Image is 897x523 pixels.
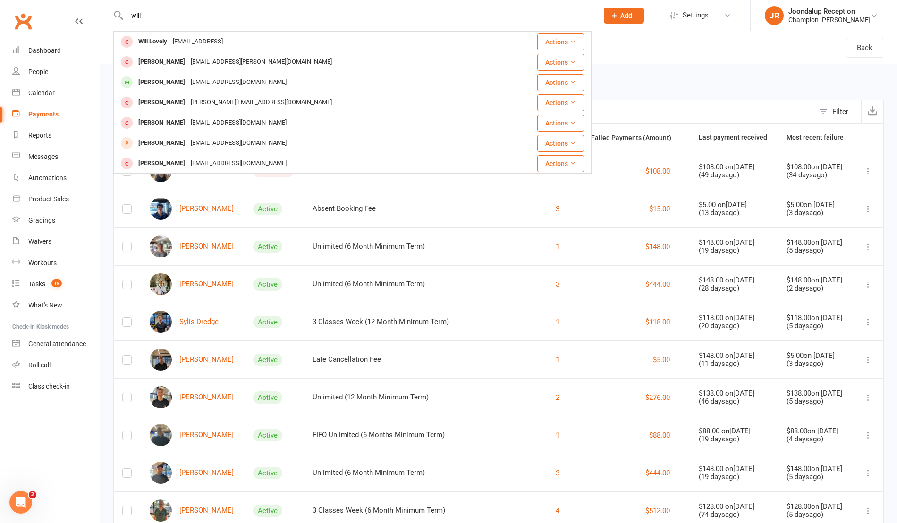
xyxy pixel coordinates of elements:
button: $118.00 [645,316,670,328]
div: $88.00 on [DATE] [787,427,846,435]
div: Automations [28,174,67,182]
button: 1 [556,430,559,441]
button: $88.00 [649,430,670,441]
a: Reports [12,125,100,146]
div: Active [253,505,282,517]
div: $148.00 on [DATE] [699,276,770,284]
button: 3 [556,279,559,290]
span: Settings [683,5,709,26]
div: Unlimited (6 Month Minimum Term) [313,469,467,477]
div: Product Sales [28,195,69,203]
button: $276.00 [645,392,670,403]
div: [PERSON_NAME] [135,157,188,170]
th: Most recent failure [778,124,854,152]
div: [EMAIL_ADDRESS][DOMAIN_NAME] [188,157,289,170]
div: Gradings [28,216,55,224]
div: Waivers [28,238,51,245]
a: Shaun Garlett[PERSON_NAME] [150,424,234,446]
th: Last payment received [690,124,778,152]
div: $88.00 on [DATE] [699,427,770,435]
button: 3 [556,203,559,215]
div: $128.00 on [DATE] [699,503,770,511]
div: Roll call [28,361,51,369]
a: Haper Gerovich[PERSON_NAME] [150,499,234,522]
div: ( 20 days ago) [699,322,770,330]
img: Shaun Garlett [150,424,172,446]
div: Joondalup Reception [788,7,871,16]
span: 19 [51,279,62,287]
div: ( 13 days ago) [699,209,770,217]
a: What's New [12,295,100,316]
div: ( 3 days ago) [787,209,846,217]
input: Search... [124,9,592,22]
a: Workouts [12,252,100,274]
div: Class check-in [28,382,70,390]
a: Roll call [12,355,100,376]
button: 1 [556,354,559,365]
a: Dashboard [12,40,100,61]
a: Sylis DredgeSylis Dredge [150,311,219,333]
div: [PERSON_NAME] [135,96,188,109]
button: Actions [537,155,584,172]
div: ( 19 days ago) [699,473,770,481]
a: Automations [12,167,100,189]
div: [PERSON_NAME] [135,55,188,69]
div: FIFO Unlimited (6 Months Minimum Term) [313,431,467,439]
div: ( 28 days ago) [699,284,770,292]
div: $108.00 on [DATE] [699,163,770,171]
button: Actions [537,115,584,132]
button: 1 [556,316,559,328]
span: 2 [29,491,36,498]
div: $148.00 on [DATE] [699,239,770,247]
div: Active [253,391,282,404]
div: [EMAIL_ADDRESS][PERSON_NAME][DOMAIN_NAME] [188,55,335,69]
a: Calendar [12,83,100,104]
div: $5.00 on [DATE] [699,201,770,209]
button: Failed Payments (Amount) [591,132,682,143]
div: Unlimited (6 Month Minimum Term) [313,242,467,250]
a: Tre Dwarika[PERSON_NAME] [150,349,234,371]
button: 2 [556,392,559,403]
div: 3 Classes Week (12 Month Minimum Term) [313,318,467,326]
a: Messages [12,146,100,167]
a: Callum Gerovich[PERSON_NAME] [150,462,234,484]
div: $5.00 on [DATE] [787,201,846,209]
span: Add [620,12,632,19]
div: $148.00 on [DATE] [787,239,846,247]
div: $148.00 on [DATE] [699,465,770,473]
img: Callum Gerovich [150,462,172,484]
div: Champion [PERSON_NAME] [788,16,871,24]
div: [PERSON_NAME] [135,75,188,89]
div: Calendar [28,89,55,97]
a: Payments [12,104,100,125]
a: Zack Coulthand[PERSON_NAME] [150,235,234,257]
div: $138.00 on [DATE] [787,390,846,398]
div: Active [253,467,282,479]
button: $444.00 [645,279,670,290]
div: Active [253,203,282,215]
div: ( 2 days ago) [787,284,846,292]
img: Zack Coulthand [150,235,172,257]
button: Actions [537,33,584,50]
div: Reports [28,132,51,139]
div: Unlimited (12 Month Minimum Term) [313,393,467,401]
div: Workouts [28,259,57,266]
div: JR [765,6,784,25]
div: General attendance [28,340,86,348]
button: 3 [556,467,559,479]
div: [EMAIL_ADDRESS][DOMAIN_NAME] [188,116,289,130]
div: ( 74 days ago) [699,511,770,519]
div: Active [253,316,282,328]
div: $148.00 on [DATE] [699,352,770,360]
div: Active [253,429,282,441]
div: [EMAIL_ADDRESS][DOMAIN_NAME] [188,75,289,89]
button: $15.00 [649,203,670,215]
div: $138.00 on [DATE] [699,390,770,398]
button: Filter [814,100,861,123]
div: $118.00 on [DATE] [787,314,846,322]
button: Actions [537,54,584,71]
div: ( 3 days ago) [787,360,846,368]
button: Actions [537,94,584,111]
div: STUDENT Unlimited (6 Months Minimum Term) [313,167,467,175]
a: Waivers [12,231,100,252]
